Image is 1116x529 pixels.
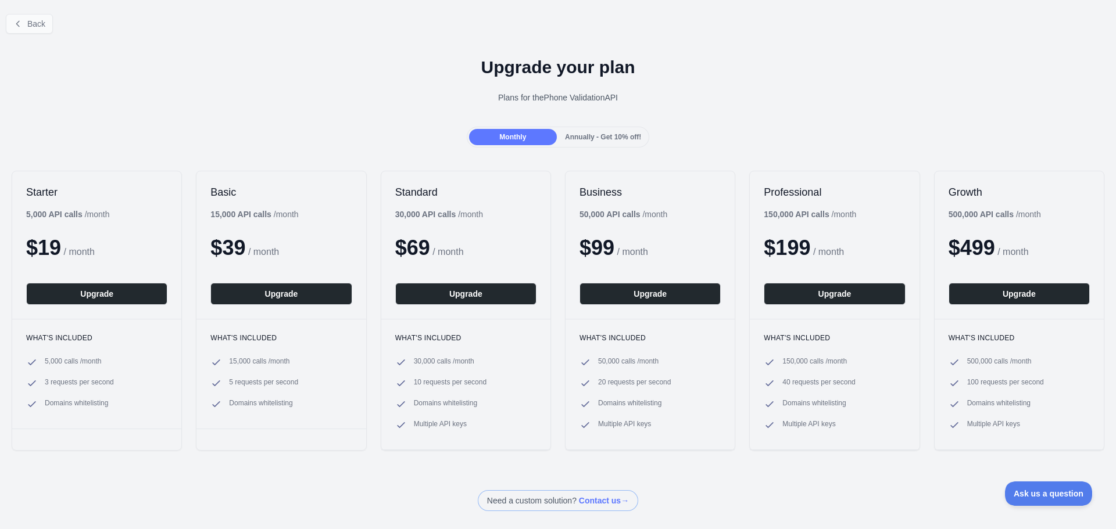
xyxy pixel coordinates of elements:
b: 150,000 API calls [764,210,829,219]
div: / month [580,208,667,220]
div: / month [395,208,483,220]
b: 50,000 API calls [580,210,641,219]
b: 30,000 API calls [395,210,456,219]
span: $ 199 [764,236,810,260]
span: $ 99 [580,236,614,260]
iframe: Toggle Customer Support [1005,481,1093,506]
h2: Business [580,185,721,199]
h2: Professional [764,185,905,199]
div: / month [764,208,856,220]
h2: Standard [395,185,536,199]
